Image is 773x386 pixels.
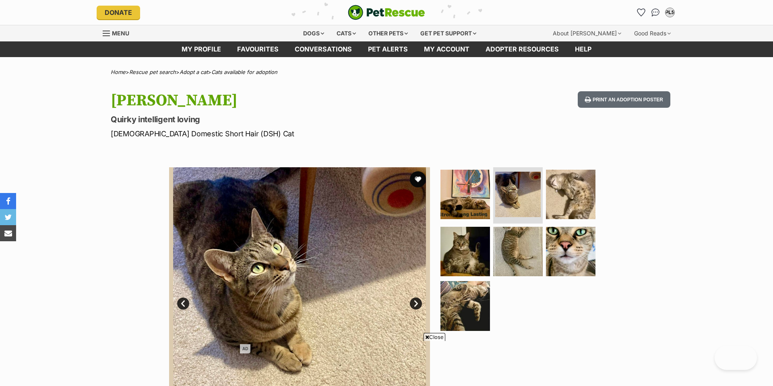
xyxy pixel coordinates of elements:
[240,344,250,353] span: AD
[360,41,416,57] a: Pet alerts
[635,6,676,19] ul: Account quick links
[287,41,360,57] a: conversations
[111,69,126,75] a: Home
[649,6,662,19] a: Conversations
[715,346,757,370] iframe: Help Scout Beacon - Open
[91,69,682,75] div: > > >
[547,25,627,41] div: About [PERSON_NAME]
[628,25,676,41] div: Good Reads
[495,172,541,217] img: Photo of Boris
[348,5,425,20] a: PetRescue
[440,227,490,276] img: Photo of Boris
[363,25,413,41] div: Other pets
[666,8,674,16] div: PLS
[424,333,445,341] span: Close
[410,298,422,310] a: Next
[651,8,660,16] img: chat-41dd97257d64d25036548639549fe6c8038ab92f7586957e7f3b1b290dea8141.svg
[103,25,135,40] a: Menu
[111,91,451,110] h1: [PERSON_NAME]
[298,25,330,41] div: Dogs
[331,25,362,41] div: Cats
[416,41,477,57] a: My account
[440,170,490,219] img: Photo of Boris
[635,6,647,19] a: Favourites
[663,6,676,19] button: My account
[415,25,482,41] div: Get pet support
[410,171,426,187] button: favourite
[111,114,451,125] p: Quirky intelligent loving
[174,41,229,57] a: My profile
[129,69,176,75] a: Rescue pet search
[112,30,129,37] span: Menu
[546,170,595,219] img: Photo of Boris
[229,41,287,57] a: Favourites
[567,41,599,57] a: Help
[97,6,140,19] a: Donate
[440,281,490,331] img: Photo of Boris
[493,227,543,276] img: Photo of Boris
[177,298,189,310] a: Prev
[546,227,595,276] img: Photo of Boris
[477,41,567,57] a: Adopter resources
[180,69,208,75] a: Adopt a cat
[111,128,451,139] p: [DEMOGRAPHIC_DATA] Domestic Short Hair (DSH) Cat
[578,91,670,108] button: Print an adoption poster
[348,5,425,20] img: logo-cat-932fe2b9b8326f06289b0f2fb663e598f794de774fb13d1741a6617ecf9a85b4.svg
[211,69,277,75] a: Cats available for adoption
